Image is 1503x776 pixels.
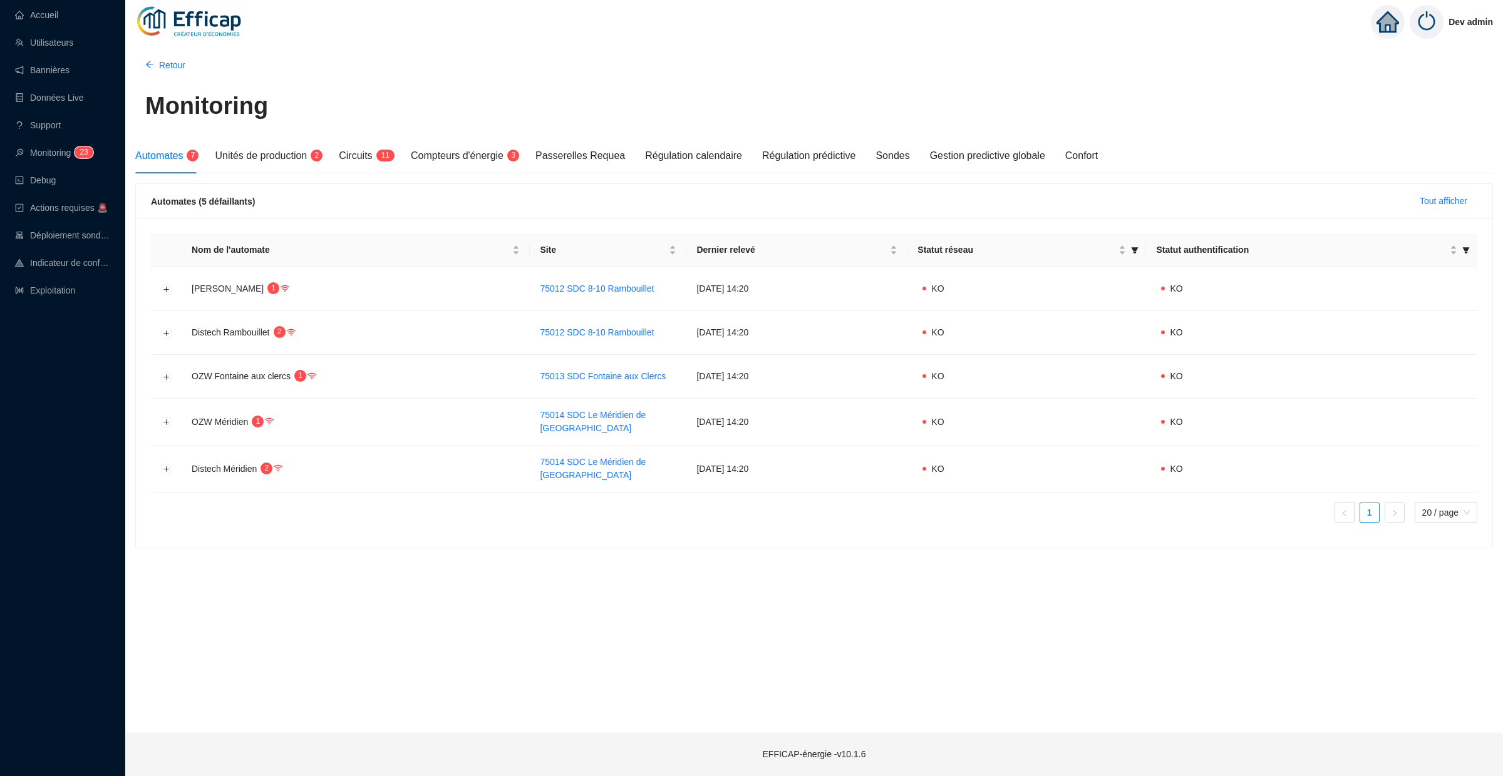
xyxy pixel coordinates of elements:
span: Automates (5 défaillants) [151,197,255,207]
th: Statut réseau [907,233,1146,267]
th: Dernier relevé [686,233,907,267]
sup: 2 [261,462,272,474]
span: 1 [271,283,276,292]
span: wifi [265,417,274,426]
a: homeAccueil [15,10,58,20]
span: Nom de l'automate [192,243,510,257]
a: 75012 SDC 8-10 Rambouillet [540,283,654,294]
sup: 23 [75,146,93,158]
span: 2 [314,151,319,160]
span: Actions requises 🚨 [30,203,108,213]
a: 75014 SDC Le Méridien de [GEOGRAPHIC_DATA] [540,457,646,480]
div: Confort [1065,148,1098,163]
a: clusterDéploiement sondes [15,230,110,240]
a: notificationBannières [15,65,70,75]
span: KO [1170,371,1182,381]
a: 75012 SDC 8-10 Rambouillet [540,327,654,337]
a: 75013 SDC Fontaine aux Clercs [540,371,666,381]
span: Tout afficher [1420,195,1467,208]
a: heat-mapIndicateur de confort [15,258,110,268]
h1: Monitoring [145,91,268,120]
span: 20 / page [1422,503,1470,522]
button: right [1385,503,1405,523]
button: Développer la ligne [162,328,172,338]
a: databaseDonnées Live [15,93,84,103]
span: KO [931,417,944,427]
span: 3 [84,148,88,156]
button: left [1335,503,1355,523]
th: Site [530,233,686,267]
sup: 1 [252,416,264,427]
span: KO [1170,464,1182,474]
button: Développer la ligne [162,372,172,382]
span: filter [1131,247,1139,254]
span: filter [1462,247,1470,254]
span: wifi [287,328,296,337]
td: [DATE] 14:20 [686,311,907,355]
span: Unités de production [215,150,307,161]
span: KO [931,327,944,337]
span: 7 [191,151,195,160]
a: 75014 SDC Le Méridien de [GEOGRAPHIC_DATA] [540,410,646,433]
span: KO [931,283,944,294]
span: Distech Rambouillet [192,327,270,337]
span: Circuits [339,150,372,161]
span: wifi [281,284,289,293]
td: [DATE] 14:20 [686,267,907,311]
span: Dernier relevé [696,243,887,257]
li: 1 [1360,503,1380,523]
span: 1 [385,151,390,160]
button: Retour [135,55,195,75]
span: check-square [15,203,24,212]
span: left [1341,509,1348,517]
span: Dev admin [1449,2,1493,42]
span: KO [1170,417,1182,427]
a: teamUtilisateurs [15,38,73,48]
span: Passerelles Requea [535,150,625,161]
div: Gestion predictive globale [930,148,1045,163]
a: codeDebug [15,175,56,185]
li: Page précédente [1335,503,1355,523]
li: Page suivante [1385,503,1405,523]
button: Développer la ligne [162,464,172,474]
sup: 1 [294,370,306,382]
span: 2 [277,327,282,336]
sup: 7 [187,150,199,161]
span: Retour [159,59,185,72]
span: KO [1170,327,1182,337]
span: 1 [256,417,260,426]
span: 1 [381,151,386,160]
span: Automates [135,150,183,161]
span: wifi [307,372,316,380]
span: EFFICAP-énergie - v10.1.6 [763,749,866,759]
button: Développer la ligne [162,417,172,427]
div: taille de la page [1415,503,1477,523]
sup: 11 [376,150,395,161]
div: Régulation prédictive [762,148,855,163]
td: [DATE] 14:20 [686,446,907,493]
span: KO [931,464,944,474]
sup: 2 [311,150,323,161]
button: Développer la ligne [162,284,172,294]
span: 2 [80,148,84,156]
span: filter [1460,241,1472,259]
a: questionSupport [15,120,61,130]
span: Statut authentification [1156,243,1447,257]
a: 1 [1360,503,1379,522]
sup: 3 [507,150,519,161]
div: Sondes [875,148,909,163]
span: 1 [298,371,302,380]
td: [DATE] 14:20 [686,399,907,446]
span: right [1391,509,1398,517]
span: [PERSON_NAME] [192,283,264,294]
span: Distech Méridien [192,464,257,474]
span: filter [1129,241,1141,259]
span: KO [1170,283,1182,294]
span: wifi [274,464,282,472]
span: 3 [511,151,515,160]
